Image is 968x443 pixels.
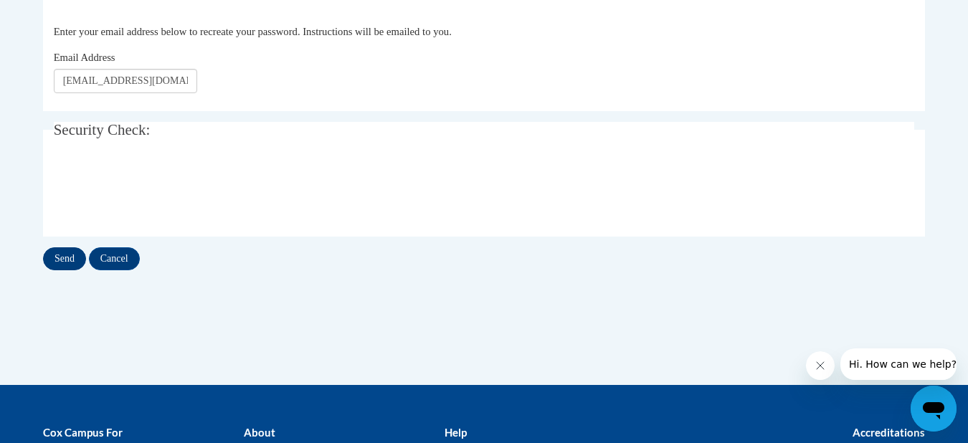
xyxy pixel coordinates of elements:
[853,426,925,439] b: Accreditations
[43,426,123,439] b: Cox Campus For
[54,52,115,63] span: Email Address
[89,247,140,270] input: Cancel
[911,386,957,432] iframe: Button to launch messaging window
[54,26,452,37] span: Enter your email address below to recreate your password. Instructions will be emailed to you.
[54,163,272,219] iframe: reCAPTCHA
[54,121,151,138] span: Security Check:
[244,426,275,439] b: About
[54,69,197,93] input: Email
[840,348,957,380] iframe: Message from company
[43,247,86,270] input: Send
[445,426,467,439] b: Help
[806,351,835,380] iframe: Close message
